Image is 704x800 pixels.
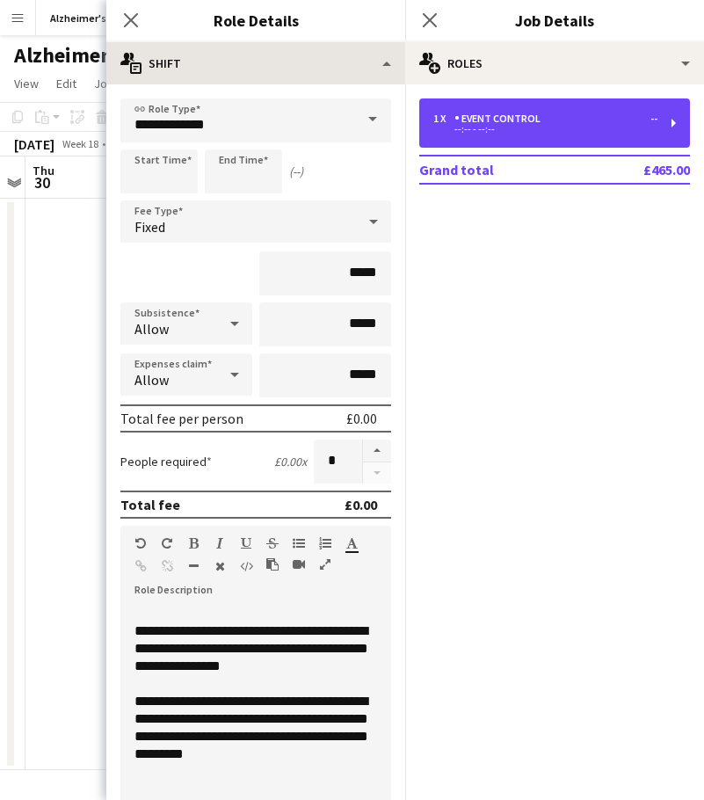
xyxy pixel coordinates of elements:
[14,76,39,91] span: View
[433,113,454,125] div: 1 x
[319,557,331,571] button: Fullscreen
[240,559,252,573] button: HTML Code
[419,156,585,184] td: Grand total
[87,72,127,95] a: Jobs
[187,559,200,573] button: Horizontal Line
[346,410,377,427] div: £0.00
[134,536,147,550] button: Undo
[214,536,226,550] button: Italic
[106,42,405,84] div: Shift
[405,42,704,84] div: Roles
[650,113,657,125] div: --
[106,9,405,32] h3: Role Details
[345,536,358,550] button: Text Color
[405,9,704,32] h3: Job Details
[433,125,657,134] div: --:-- - --:--
[266,557,279,571] button: Paste as plain text
[134,320,169,338] span: Allow
[33,163,54,178] span: Thu
[274,454,307,469] div: £0.00 x
[214,559,226,573] button: Clear Formatting
[319,536,331,550] button: Ordered List
[120,496,180,513] div: Total fee
[454,113,548,125] div: Event Control
[120,454,212,469] label: People required
[266,536,279,550] button: Strikethrough
[134,371,169,389] span: Allow
[134,218,165,236] span: Fixed
[293,536,305,550] button: Unordered List
[289,164,303,179] div: (--)
[36,1,160,35] button: Alzheimer's Society
[585,156,690,184] td: £465.00
[363,440,391,462] button: Increase
[240,536,252,550] button: Underline
[49,72,83,95] a: Edit
[58,137,102,150] span: Week 18
[120,410,243,427] div: Total fee per person
[14,135,54,153] div: [DATE]
[187,536,200,550] button: Bold
[56,76,76,91] span: Edit
[94,76,120,91] span: Jobs
[14,42,200,69] h1: Alzheimer's Society
[30,172,54,193] span: 30
[161,536,173,550] button: Redo
[345,496,377,513] div: £0.00
[293,557,305,571] button: Insert video
[7,72,46,95] a: View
